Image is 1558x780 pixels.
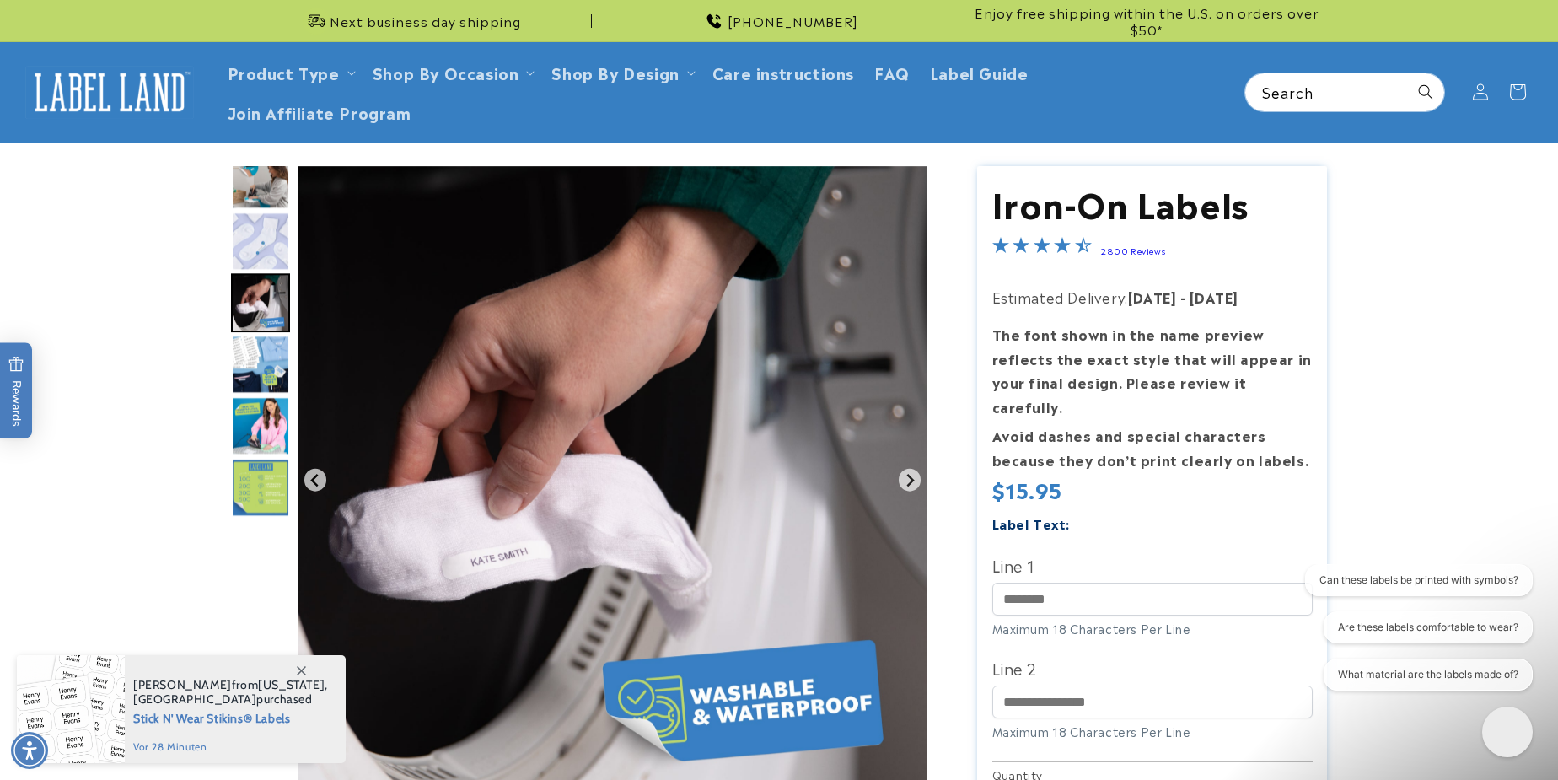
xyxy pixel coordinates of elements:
[1100,245,1165,256] a: 2800 Reviews - open in a new tab
[992,324,1312,417] strong: The font shown in the name preview reflects the exact style that will appear in your final design...
[966,4,1327,37] span: Enjoy free shipping within the U.S. on orders over $50*
[373,62,519,82] span: Shop By Occasion
[930,62,1029,82] span: Label Guide
[992,723,1313,740] div: Maximum 18 Characters Per Line
[864,52,920,92] a: FAQ
[541,52,701,92] summary: Shop By Design
[231,273,290,332] div: Go to slide 8
[1180,287,1186,307] strong: -
[231,335,290,394] img: Iron-On Labels - Label Land
[1407,73,1444,110] button: Search
[218,92,422,132] a: Join Affiliate Program
[133,691,256,707] span: [GEOGRAPHIC_DATA]
[992,425,1309,470] strong: Avoid dashes and special characters because they don’t print clearly on labels.
[133,677,232,692] span: [PERSON_NAME]
[11,732,48,769] div: Accessibility Menu
[992,239,1092,259] span: 4.5-star overall rating
[992,514,1071,533] label: Label Text:
[1281,564,1541,704] iframe: Gorgias live chat conversation starters
[133,678,328,707] span: from , purchased
[920,52,1039,92] a: Label Guide
[133,740,328,755] span: vor 28 Minuten
[712,62,854,82] span: Care instructions
[874,62,910,82] span: FAQ
[231,150,290,209] img: Iron-On Labels - Label Land
[363,52,542,92] summary: Shop By Occasion
[702,52,864,92] a: Care instructions
[231,212,290,271] img: Iron-On Labels - Label Land
[551,61,679,83] a: Shop By Design
[25,66,194,118] img: Label Land
[899,469,921,492] button: Next slide
[231,150,290,209] div: Go to slide 6
[231,335,290,394] div: Go to slide 9
[992,654,1313,681] label: Line 2
[304,469,327,492] button: Previous slide
[231,396,290,455] div: Go to slide 10
[133,707,328,728] span: Stick N' Wear Stikins® Labels
[1474,701,1541,763] iframe: Gorgias live chat messenger
[258,677,325,692] span: [US_STATE]
[19,60,201,125] a: Label Land
[228,61,340,83] a: Product Type
[231,458,290,517] div: Go to slide 11
[231,458,290,517] img: Iron-On Labels - Label Land
[231,273,290,332] img: Iron-On Labels - Label Land
[992,620,1313,637] div: Maximum 18 Characters Per Line
[1128,287,1177,307] strong: [DATE]
[228,102,411,121] span: Join Affiliate Program
[1190,287,1238,307] strong: [DATE]
[8,356,24,426] span: Rewards
[218,52,363,92] summary: Product Type
[330,13,521,30] span: Next business day shipping
[728,13,858,30] span: [PHONE_NUMBER]
[992,551,1313,578] label: Line 1
[992,180,1313,224] h1: Iron-On Labels
[231,212,290,271] div: Go to slide 7
[992,474,1063,504] span: $15.95
[231,396,290,455] img: Iron-On Labels - Label Land
[992,285,1313,309] p: Estimated Delivery:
